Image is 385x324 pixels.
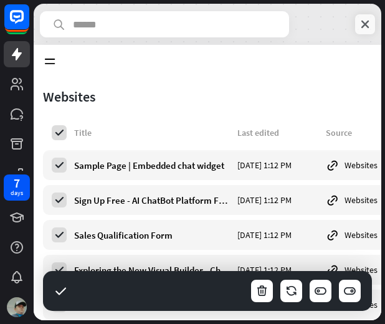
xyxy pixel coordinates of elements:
[43,88,384,105] div: Websites
[10,5,47,42] button: Open LiveChat chat widget
[74,229,230,241] div: Sales Qualification Form
[4,174,30,201] a: 7 days
[74,264,230,276] div: Exploring the New Visual Builder - ChatBot
[74,194,230,206] div: Sign Up Free - AI ChatBot Platform For Your Business
[237,229,318,241] div: [DATE] 1:12 PM
[237,160,318,171] div: [DATE] 1:12 PM
[237,264,318,275] div: [DATE] 1:12 PM
[74,160,230,171] div: Sample Page | Embedded chat widget
[11,189,23,198] div: days
[14,178,20,189] div: 7
[237,127,318,138] div: Last edited
[74,127,230,138] div: Title
[237,194,318,206] div: [DATE] 1:12 PM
